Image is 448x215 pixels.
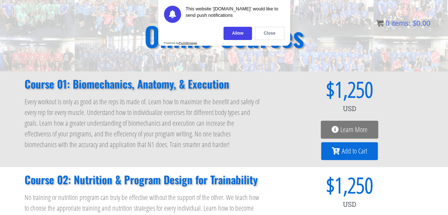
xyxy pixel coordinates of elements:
[335,174,373,196] span: 1,250
[321,121,378,139] a: Learn More
[179,41,197,45] strong: PushEngage
[223,27,252,40] div: Allow
[385,19,389,27] span: 0
[276,100,424,117] div: USD
[255,27,284,40] div: Close
[164,41,197,45] div: Powered by
[376,20,383,27] img: icon11.png
[321,142,378,160] a: Add to Cart
[276,79,335,100] span: $
[340,126,367,133] span: Learn More
[276,196,424,213] div: USD
[412,19,430,27] bdi: 0.00
[391,19,410,27] span: items:
[144,22,304,49] h2: Online Courses
[25,174,261,185] h2: Course 02: Nutrition & Program Design for Trainability
[335,79,373,100] span: 1,250
[276,174,335,196] span: $
[25,96,261,150] p: Every workout is only as good as the reps its made of. Learn how to maximize the benefit and safe...
[186,6,284,23] div: This website '[DOMAIN_NAME]' would like to send push notifications
[376,19,430,27] a: 0 items: $0.00
[342,147,367,155] span: Add to Cart
[25,79,261,89] h2: Course 01: Biomechanics, Anatomy, & Execution
[412,19,416,27] span: $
